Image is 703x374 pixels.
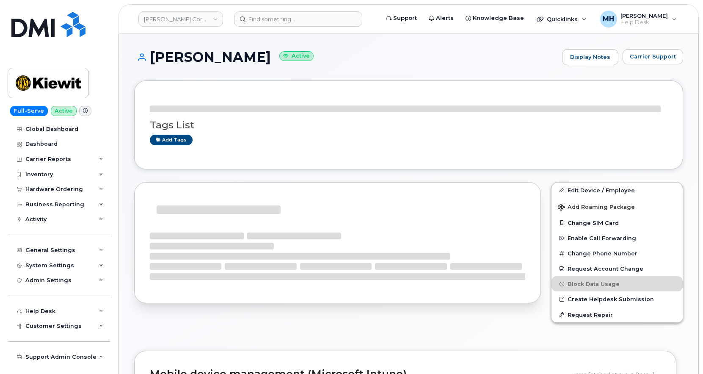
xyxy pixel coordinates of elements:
[551,276,683,291] button: Block Data Usage
[558,204,635,212] span: Add Roaming Package
[279,51,314,61] small: Active
[630,53,676,61] span: Carrier Support
[568,235,636,241] span: Enable Call Forwarding
[551,291,683,307] a: Create Helpdesk Submission
[551,261,683,276] button: Request Account Change
[551,215,683,230] button: Change SIM Card
[150,135,193,145] a: Add tags
[551,198,683,215] button: Add Roaming Package
[150,120,667,130] h3: Tags List
[551,307,683,322] button: Request Repair
[551,246,683,261] button: Change Phone Number
[562,49,618,65] a: Display Notes
[551,230,683,246] button: Enable Call Forwarding
[551,183,683,198] a: Edit Device / Employee
[134,50,558,64] h1: [PERSON_NAME]
[623,49,683,64] button: Carrier Support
